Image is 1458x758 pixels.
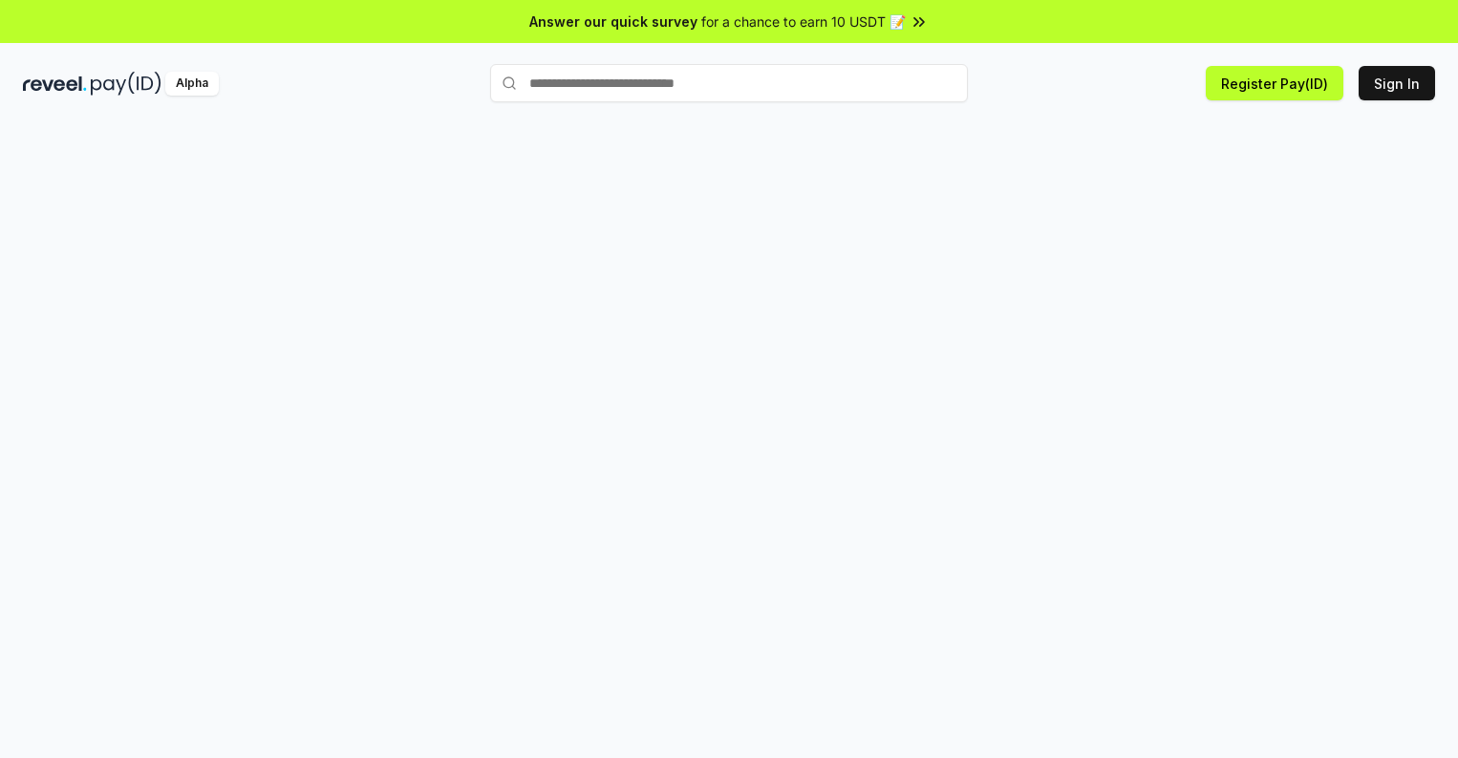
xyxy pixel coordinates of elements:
[91,72,161,96] img: pay_id
[529,11,697,32] span: Answer our quick survey
[701,11,906,32] span: for a chance to earn 10 USDT 📝
[1359,66,1435,100] button: Sign In
[23,72,87,96] img: reveel_dark
[165,72,219,96] div: Alpha
[1206,66,1343,100] button: Register Pay(ID)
